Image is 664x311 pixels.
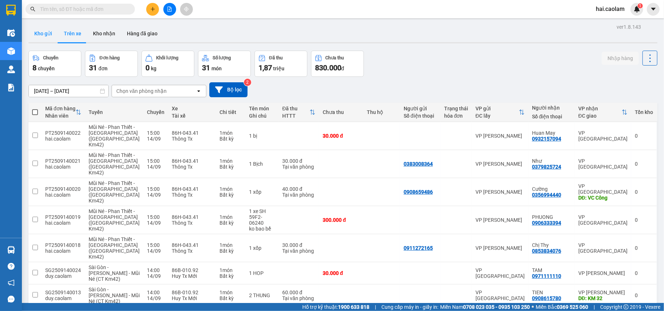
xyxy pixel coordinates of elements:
button: Nhập hàng [602,52,639,65]
span: Mũi Né - Phan Thiết - [GEOGRAPHIC_DATA] ([GEOGRAPHIC_DATA] Km42) [89,208,140,232]
span: | [594,303,595,311]
button: Số lượng31món [198,51,251,77]
span: file-add [167,7,172,12]
div: 14/09 [147,220,164,226]
span: Hỗ trợ kỹ thuật: [302,303,369,311]
div: 15:00 [147,186,164,192]
span: đ [341,66,344,71]
span: Mũi Né - Phan Thiết - [GEOGRAPHIC_DATA] ([GEOGRAPHIC_DATA] Km42) [89,124,140,147]
div: duy.caolam [45,273,81,279]
div: ver 1.8.143 [617,23,641,31]
input: Select a date range. [29,85,108,97]
div: Huy Tx Mới [172,273,212,279]
div: VP [PERSON_NAME] [475,189,525,195]
div: 30.000 đ [282,242,315,248]
span: | [375,303,376,311]
span: 31 [89,63,97,72]
img: icon-new-feature [634,6,640,12]
div: ko bao bể [249,226,275,232]
sup: 1 [638,3,643,8]
span: Mũi Né - Phan Thiết - [GEOGRAPHIC_DATA] ([GEOGRAPHIC_DATA] Km42) [89,236,140,260]
div: 0 [635,217,653,223]
div: Bất kỳ [220,192,242,198]
div: VP [PERSON_NAME] [475,217,525,223]
img: logo-vxr [6,5,16,16]
img: solution-icon [7,84,15,91]
div: 15:00 [147,214,164,220]
span: Mũi Né - Phan Thiết - [GEOGRAPHIC_DATA] ([GEOGRAPHIC_DATA] Km42) [89,180,140,204]
button: Khối lượng0kg [141,51,194,77]
input: Tìm tên, số ĐT hoặc mã đơn [40,5,126,13]
div: 1 món [220,214,242,220]
div: Số điện thoại [404,113,437,119]
div: VP [PERSON_NAME] [475,133,525,139]
div: 0 [635,133,653,139]
div: Chị Thy [532,242,571,248]
div: 0 [635,292,653,298]
div: Chưa thu [323,109,360,115]
div: 0 [635,161,653,167]
div: 1 món [220,186,242,192]
span: 1,87 [259,63,272,72]
div: 15:00 [147,158,164,164]
div: 0 [635,270,653,276]
strong: 1900 633 818 [338,304,369,310]
div: Thông Tx [172,164,212,170]
div: Xe [172,106,212,111]
div: hai.caolam [45,164,81,170]
div: Số lượng [213,55,231,60]
div: VP [GEOGRAPHIC_DATA] [578,242,628,254]
div: 14/09 [147,136,164,142]
span: Mũi Né - Phan Thiết - [GEOGRAPHIC_DATA] ([GEOGRAPHIC_DATA] Km42) [89,152,140,176]
div: Người gửi [404,106,437,111]
div: Trạng thái [444,106,468,111]
span: plus [150,7,155,12]
div: 86H-043.41 [172,186,212,192]
div: Thu hộ [367,109,396,115]
div: 300.000 đ [323,217,360,223]
div: 14/09 [147,248,164,254]
div: PT2509140021 [45,158,81,164]
div: hai.caolam [45,220,81,226]
div: 1 món [220,130,242,136]
div: Bất kỳ [220,248,242,254]
button: Đơn hàng31đơn [85,51,138,77]
div: Mã đơn hàng [45,106,75,111]
button: caret-down [647,3,660,16]
div: Bất kỳ [220,273,242,279]
div: 30.000 đ [282,158,315,164]
div: Huan May [532,130,571,136]
span: 1 [639,3,641,8]
div: 86B-010.92 [172,290,212,295]
span: aim [184,7,189,12]
div: Đã thu [269,55,283,60]
div: 14:00 [147,267,164,273]
span: caret-down [650,6,657,12]
div: VP [PERSON_NAME] [475,161,525,167]
div: Chuyến [43,55,58,60]
div: VP [PERSON_NAME] [578,290,628,295]
div: PHUONG [532,214,571,220]
div: hai.caolam [45,248,81,254]
div: HTTT [282,113,310,119]
th: Toggle SortBy [575,103,631,122]
div: VP [GEOGRAPHIC_DATA] [475,267,525,279]
svg: open [196,88,202,94]
div: 0853834076 [532,248,561,254]
div: 86B-010.92 [172,267,212,273]
div: DĐ: KM 32 [578,295,628,301]
span: ⚪️ [532,306,534,308]
div: 30.000 đ [323,270,360,276]
span: question-circle [8,263,15,270]
div: Khối lượng [156,55,178,60]
div: 40.000 đ [282,186,315,192]
div: Thông Tx [172,220,212,226]
button: Chưa thu830.000đ [311,51,364,77]
button: plus [146,3,159,16]
sup: 2 [244,79,251,86]
div: 30.000 đ [323,133,360,139]
div: Bất kỳ [220,295,242,301]
span: món [211,66,222,71]
div: Ghi chú [249,113,275,119]
div: Tại văn phòng [282,192,315,198]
